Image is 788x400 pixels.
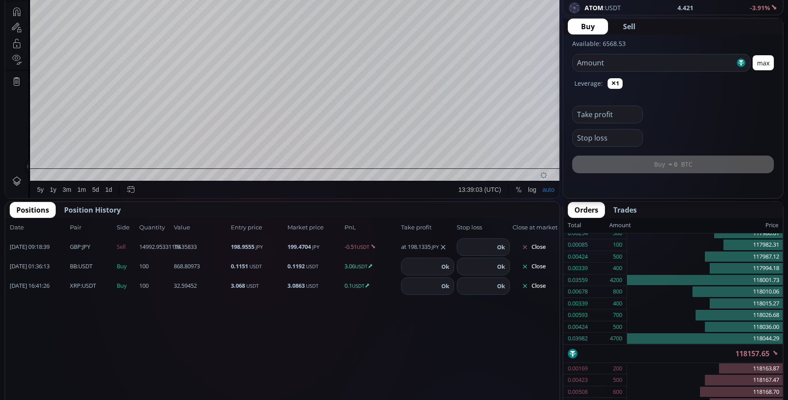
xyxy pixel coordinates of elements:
[627,251,783,263] div: 117987.12
[174,262,228,271] span: 868.80973
[520,350,534,367] div: Toggle Log Scale
[75,5,80,12] div: D
[568,386,588,398] div: 0.00508
[494,262,508,271] button: Ok
[57,355,66,362] div: 3m
[287,243,311,251] b: 199.4704
[43,20,57,28] div: 1D
[199,22,203,28] div: C
[117,243,137,251] span: Sell
[753,55,774,70] button: max
[453,355,496,362] span: 13:39:03 (UTC)
[51,32,69,38] div: 6.177K
[750,4,770,12] b: -3.91%
[607,202,643,218] button: Trades
[627,321,783,333] div: 118036.00
[32,355,38,362] div: 5y
[20,330,24,342] div: Hide Drawings Toolbar
[627,263,783,274] div: 117994.18
[246,282,259,289] small: USDT
[174,223,228,232] span: Value
[111,22,138,28] div: 118295.09
[256,244,263,250] small: JPY
[231,243,254,251] b: 198.9555
[165,5,192,12] div: Indicators
[70,282,96,290] span: :USDT
[312,244,319,250] small: JPY
[231,223,285,232] span: Entry price
[174,282,228,290] span: 32.59452
[139,282,171,290] span: 100
[627,228,783,240] div: 117980.61
[178,22,196,28] div: 199.45
[355,263,367,270] small: USDT
[581,21,595,32] span: Buy
[90,20,98,28] div: Market open
[613,309,622,321] div: 700
[613,286,622,297] div: 800
[537,355,549,362] div: auto
[29,20,43,28] div: BTC
[57,202,127,218] button: Position History
[306,282,318,289] small: USDT
[287,262,305,270] b: 0.1192
[513,240,555,254] button: Close
[233,22,279,28] div: −137.44 (−0.12%)
[627,333,783,344] div: 118044.29
[401,243,454,251] div: at 198.1335
[623,21,635,32] span: Sell
[613,298,622,309] div: 400
[16,205,49,215] span: Positions
[627,239,783,251] div: 117982.31
[249,263,262,270] small: USDT
[432,244,439,251] small: JPY
[627,363,783,375] div: 118163.87
[100,355,107,362] div: 1d
[585,4,603,12] b: ATOM
[10,243,67,251] span: [DATE] 09:18:39
[87,355,94,362] div: 5d
[568,202,605,218] button: Orders
[568,374,588,386] div: 0.00423
[70,243,81,251] b: GBP
[568,321,588,333] div: 0.00424
[175,22,178,28] div: L
[57,20,84,28] div: Bitcoin
[513,223,555,232] span: Close at market
[631,220,778,231] div: Price
[627,274,783,286] div: 118001.73
[105,22,110,28] div: O
[203,22,230,28] div: 118157.65
[70,282,80,290] b: XRP
[613,239,622,251] div: 100
[357,244,369,250] small: USDT
[513,259,555,274] button: Close
[70,262,77,270] b: BB
[613,251,622,263] div: 500
[457,223,510,232] span: Stop loss
[344,282,399,290] span: 0.1
[574,79,603,88] label: Leverage:
[609,220,631,231] div: Amount
[610,19,649,34] button: Sell
[439,281,452,291] button: Ok
[513,279,555,293] button: Close
[139,223,171,232] span: Quantity
[568,274,588,286] div: 0.03559
[572,39,626,48] label: Available: 6568.53
[627,374,783,386] div: 118167.47
[401,223,454,232] span: Take profit
[613,374,622,386] div: 500
[568,19,608,34] button: Buy
[574,205,598,215] span: Orders
[70,262,92,271] span: :USDT
[568,239,588,251] div: 0.00085
[287,223,342,232] span: Market price
[608,78,623,89] button: ✕1
[523,355,531,362] div: log
[610,333,622,344] div: 4700
[613,321,622,333] div: 500
[507,350,520,367] div: Toggle Percentage
[145,22,172,28] div: 119216.82
[64,205,121,215] span: Position History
